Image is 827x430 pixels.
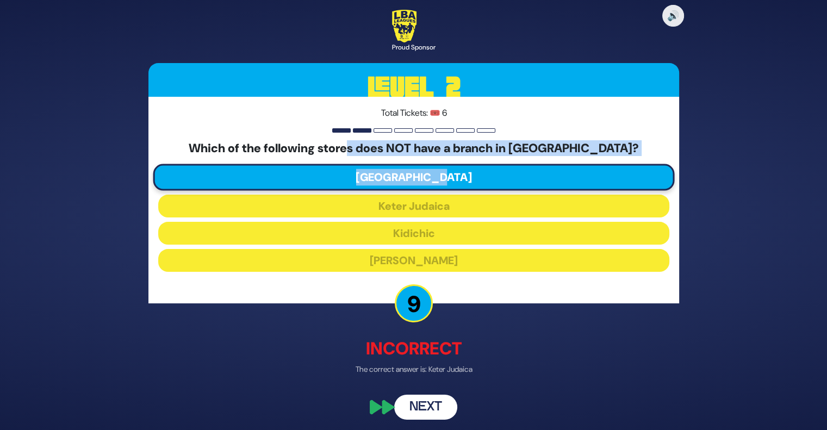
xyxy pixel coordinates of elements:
[394,395,457,420] button: Next
[395,285,433,323] p: 9
[158,195,669,218] button: Keter Judaica
[158,250,669,272] button: [PERSON_NAME]
[158,141,669,155] h5: Which of the following stores does NOT have a branch in [GEOGRAPHIC_DATA]?
[153,164,674,191] button: [GEOGRAPHIC_DATA]
[158,107,669,120] p: Total Tickets: 🎟️ 6
[148,336,679,362] p: Incorrect
[662,5,684,27] button: 🔊
[392,42,436,52] div: Proud Sponsor
[148,364,679,376] p: The correct answer is: Keter Judaica
[148,63,679,112] h3: Level 2
[392,10,416,42] img: LBA
[158,222,669,245] button: Kidichic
